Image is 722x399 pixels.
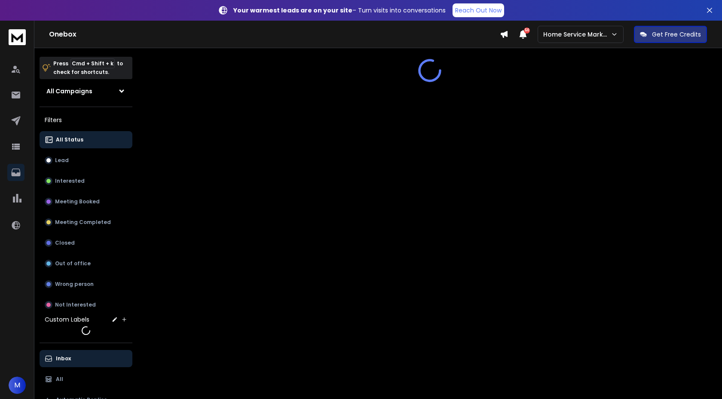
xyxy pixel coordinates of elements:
h1: All Campaigns [46,87,92,95]
p: Inbox [56,355,71,362]
p: All [56,376,63,383]
p: Meeting Booked [55,198,100,205]
span: Cmd + Shift + k [70,58,115,68]
button: M [9,377,26,394]
p: – Turn visits into conversations [233,6,446,15]
p: Home Service Marketing [543,30,611,39]
button: All Status [40,131,132,148]
p: Get Free Credits [652,30,701,39]
button: Inbox [40,350,132,367]
button: Out of office [40,255,132,272]
p: Wrong person [55,281,94,288]
button: Wrong person [40,276,132,293]
p: Lead [55,157,69,164]
strong: Your warmest leads are on your site [233,6,352,15]
span: 50 [524,28,530,34]
h3: Custom Labels [45,315,89,324]
h3: Filters [40,114,132,126]
p: Not Interested [55,301,96,308]
h1: Onebox [49,29,500,40]
img: logo [9,29,26,45]
button: Meeting Booked [40,193,132,210]
button: Meeting Completed [40,214,132,231]
p: Interested [55,178,85,184]
a: Reach Out Now [453,3,504,17]
p: Out of office [55,260,91,267]
button: Get Free Credits [634,26,707,43]
p: All Status [56,136,83,143]
button: Lead [40,152,132,169]
button: All [40,371,132,388]
button: All Campaigns [40,83,132,100]
p: Meeting Completed [55,219,111,226]
button: Interested [40,172,132,190]
p: Closed [55,239,75,246]
button: Not Interested [40,296,132,313]
button: Closed [40,234,132,252]
p: Reach Out Now [455,6,502,15]
p: Press to check for shortcuts. [53,59,123,77]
